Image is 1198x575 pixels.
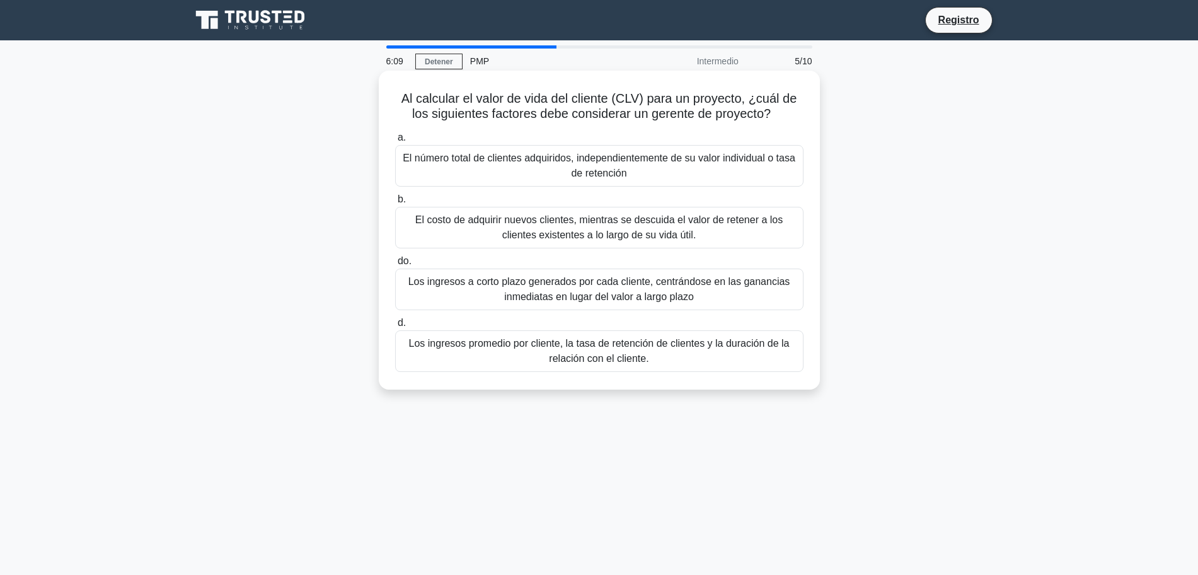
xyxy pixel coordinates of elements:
font: Registro [938,15,979,25]
a: Detener [415,54,463,69]
font: El número total de clientes adquiridos, independientemente de su valor individual o tasa de reten... [403,153,795,178]
font: a. [398,132,406,142]
font: 5/10 [795,56,812,66]
font: PMP [470,56,489,66]
font: b. [398,194,406,204]
font: Intermedio [697,56,739,66]
a: Registro [931,12,987,28]
font: d. [398,317,406,328]
font: do. [398,255,412,266]
font: Los ingresos a corto plazo generados por cada cliente, centrándose en las ganancias inmediatas en... [408,276,790,302]
font: Los ingresos promedio por cliente, la tasa de retención de clientes y la duración de la relación ... [409,338,790,364]
font: Detener [425,57,453,66]
font: 6:09 [386,56,403,66]
font: Al calcular el valor de vida del cliente (CLV) para un proyecto, ¿cuál de los siguientes factores... [401,91,797,120]
font: El costo de adquirir nuevos clientes, mientras se descuida el valor de retener a los clientes exi... [415,214,783,240]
